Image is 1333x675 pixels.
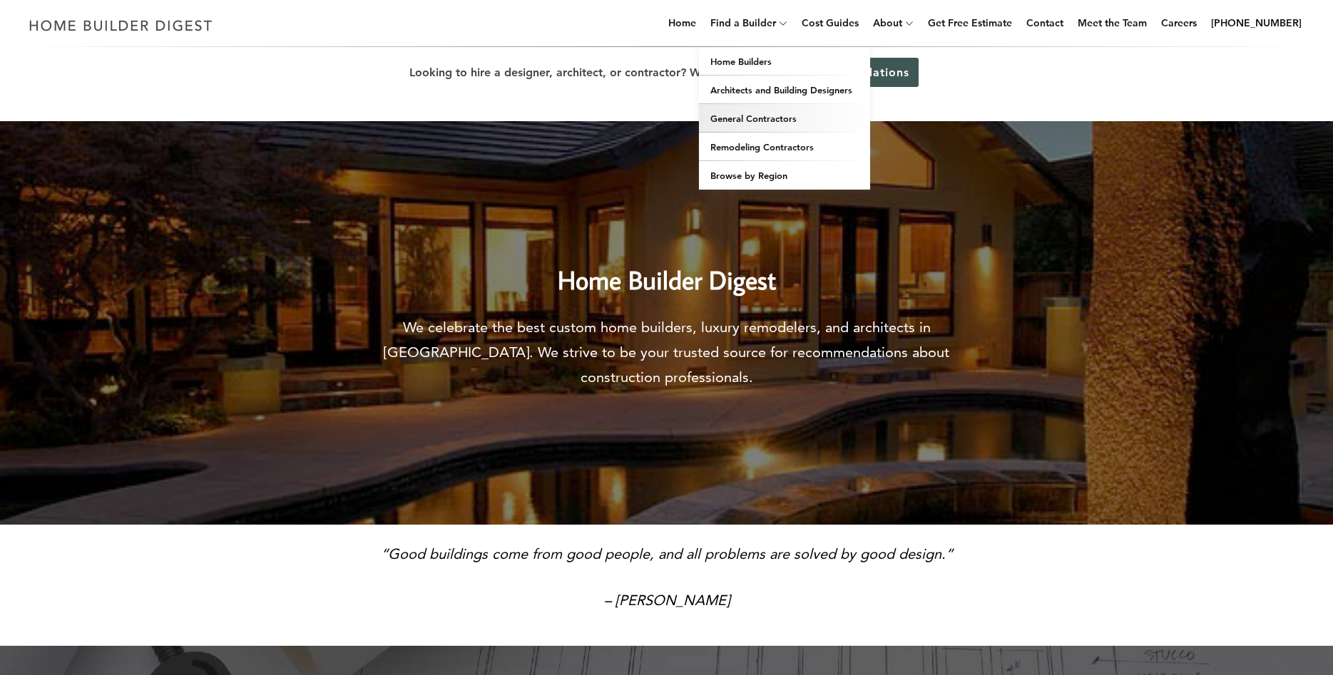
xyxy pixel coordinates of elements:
[23,11,219,39] img: Home Builder Digest
[699,161,870,190] a: Browse by Region
[364,235,970,299] h2: Home Builder Digest
[765,58,919,87] a: Get Recommendations
[699,104,870,133] a: General Contractors
[364,315,970,390] p: We celebrate the best custom home builders, luxury remodelers, and architects in [GEOGRAPHIC_DATA...
[604,592,730,609] em: – [PERSON_NAME]
[1059,572,1316,658] iframe: Drift Widget Chat Controller
[699,133,870,161] a: Remodeling Contractors
[699,76,870,104] a: Architects and Building Designers
[381,545,953,562] em: “Good buildings come from good people, and all problems are solved by good design.”
[699,47,870,76] a: Home Builders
